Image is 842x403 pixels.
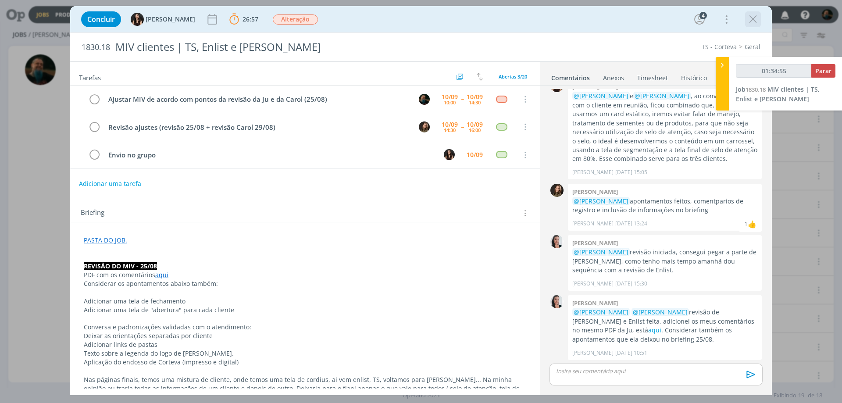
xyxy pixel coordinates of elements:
span: [DATE] 10:51 [615,349,647,357]
div: MIV clientes | TS, Enlist e [PERSON_NAME] [112,36,474,58]
button: Adicionar uma tarefa [78,176,142,192]
button: 4 [692,12,706,26]
img: C [550,295,564,308]
a: Geral [745,43,760,51]
div: 10/09 [467,152,483,158]
a: Histórico [681,70,707,82]
span: 1830.18 [82,43,110,52]
button: I [442,148,456,161]
div: Revisão ajustes (revisão 25/08 + revisão Carol 29/08) [104,122,410,133]
a: aqui [648,326,661,334]
span: Alteração [273,14,318,25]
p: Adicionar uma tela de fechamento [84,297,527,306]
a: TS - Corteva [702,43,737,51]
span: 1830.18 [746,86,766,93]
span: @[PERSON_NAME] [633,308,688,316]
span: @[PERSON_NAME] [574,248,628,256]
p: Texto sobre a legenda do logo de [PERSON_NAME]. [84,349,527,358]
span: @[PERSON_NAME] [574,92,628,100]
p: apontamentos feitos, comentparios de registro e inclusão de informações no briefing [572,197,757,215]
div: 16:00 [469,128,481,132]
div: 1 [744,219,748,228]
span: [PERSON_NAME] [146,16,195,22]
div: Envio no grupo [104,150,435,160]
img: I [131,13,144,26]
div: Anexos [603,74,624,82]
p: Deixar as orientações separadas por cliente [84,332,527,340]
strong: REVISÃO DO MIV - 25/08 [84,262,157,270]
div: 10/09 [467,121,483,128]
p: Considerar os apontamentos abaixo também: [84,279,527,288]
a: Job1830.18MIV clientes | TS, Enlist e [PERSON_NAME] [736,85,820,103]
p: Conversa e padronizações validadas com o atendimento: [84,323,527,332]
p: e , ao conversarmos com o cliente em reunião, ficou combinado que, quando usarmos um card estátic... [572,92,757,164]
button: 26:57 [227,12,260,26]
span: @[PERSON_NAME] [574,197,628,205]
p: Adicionar links de pastas [84,340,527,349]
b: [PERSON_NAME] [572,299,618,307]
div: 10/09 [467,94,483,100]
span: [DATE] 13:24 [615,220,647,228]
p: [PERSON_NAME] [572,168,614,176]
button: M [417,93,431,106]
a: aqui [155,271,168,279]
p: [PERSON_NAME] [572,280,614,288]
a: Comentários [551,70,590,82]
span: [DATE] 15:05 [615,168,647,176]
a: Timesheet [637,70,668,82]
img: I [444,149,455,160]
p: Aplicação do endosso de Corteva (impresso e digital) [84,358,527,367]
div: Isabelle Silva [748,219,756,229]
span: @[PERSON_NAME] [635,92,689,100]
div: dialog [70,6,772,395]
p: [PERSON_NAME] [572,220,614,228]
span: Concluir [87,16,115,23]
img: arrow-down-up.svg [477,73,483,81]
button: J [417,120,431,133]
p: PDF com os comentários [84,271,527,279]
div: 10/09 [442,121,458,128]
div: 14:30 [469,100,481,105]
span: Briefing [81,207,104,219]
img: J [419,121,430,132]
button: I[PERSON_NAME] [131,13,195,26]
b: [PERSON_NAME] [572,239,618,247]
span: Parar [815,67,831,75]
a: PASTA DO JOB. [84,236,127,244]
span: Tarefas [79,71,101,82]
div: 10:00 [444,100,456,105]
div: 14:30 [444,128,456,132]
span: Abertas 3/20 [499,73,527,80]
p: Adicionar uma tela de "abertura" para cada cliente [84,306,527,314]
div: 4 [699,12,707,19]
button: Concluir [81,11,121,27]
span: [DATE] 15:30 [615,280,647,288]
p: Nas páginas finais, temos uma mistura de cliente, onde temos uma tela de cordius, ai vem enlist, ... [84,375,527,402]
b: [PERSON_NAME] [572,188,618,196]
div: Ajustar MIV de acordo com pontos da revisão da Ju e da Carol (25/08) [104,94,410,105]
span: MIV clientes | TS, Enlist e [PERSON_NAME] [736,85,820,103]
span: 26:57 [243,15,258,23]
p: [PERSON_NAME] [572,349,614,357]
p: revisão iniciada, consegui pegar a parte de [PERSON_NAME], como tenho mais tempo amanhã dou sequê... [572,248,757,275]
p: revisão de [PERSON_NAME] e Enlist feita, adicionei os meus comentários no mesmo PDF da Ju, está .... [572,308,757,344]
span: -- [461,96,464,102]
div: 10/09 [442,94,458,100]
span: @[PERSON_NAME] [574,308,628,316]
span: -- [461,124,464,130]
img: J [550,184,564,197]
img: M [419,94,430,105]
button: Alteração [272,14,318,25]
img: C [550,235,564,248]
button: Parar [811,64,835,78]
